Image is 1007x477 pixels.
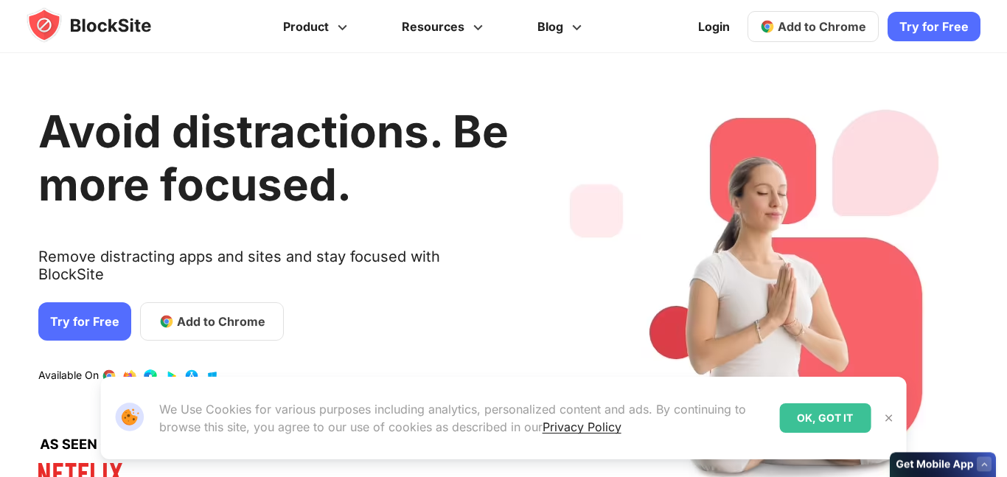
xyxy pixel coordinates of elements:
button: Close [879,408,898,428]
div: OK, GOT IT [779,403,871,433]
h1: Avoid distractions. Be more focused. [38,105,509,211]
img: chrome-icon.svg [760,19,775,34]
a: Login [689,9,739,44]
text: Available On [38,369,99,383]
text: Remove distracting apps and sites and stay focused with BlockSite [38,248,509,295]
a: Try for Free [888,12,980,41]
img: Close [882,412,894,424]
span: Add to Chrome [778,19,866,34]
span: Add to Chrome [177,313,265,330]
a: Add to Chrome [140,302,284,341]
img: blocksite-icon.5d769676.svg [27,7,180,43]
a: Privacy Policy [543,419,621,434]
p: We Use Cookies for various purposes including analytics, personalized content and ads. By continu... [159,400,768,436]
a: Add to Chrome [748,11,879,42]
a: Try for Free [38,302,131,341]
